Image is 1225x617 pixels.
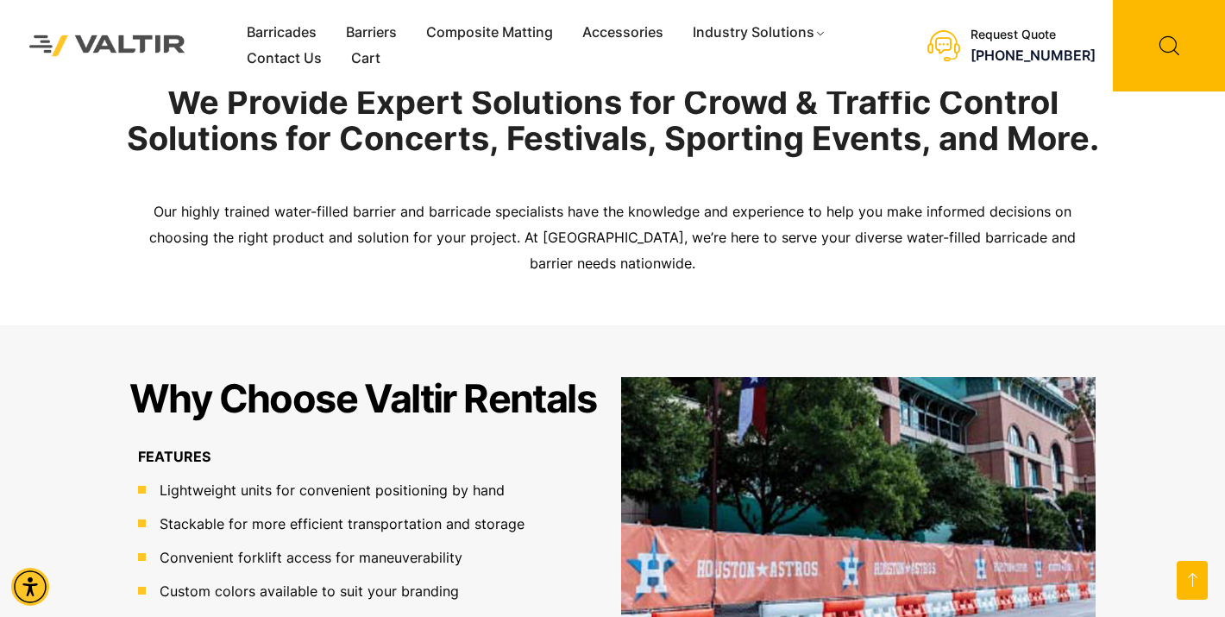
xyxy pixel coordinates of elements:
span: Lightweight units for convenient positioning by hand [155,480,505,501]
a: call (888) 496-3625 [971,47,1096,64]
div: Request Quote [971,28,1096,42]
a: Cart [336,46,395,72]
span: Stackable for more efficient transportation and storage [155,513,525,534]
p: Our highly trained water-filled barrier and barricade specialists have the knowledge and experien... [134,199,1091,277]
a: Accessories [568,20,678,46]
a: Barricades [232,20,331,46]
span: Convenient forklift access for maneuverability [155,547,462,568]
img: Valtir Rentals [13,19,202,72]
a: Barriers [331,20,411,46]
b: FEATURES [138,448,210,465]
a: Contact Us [232,46,336,72]
a: Industry Solutions [678,20,841,46]
a: Composite Matting [411,20,568,46]
span: Custom colors available to suit your branding [155,581,459,601]
div: Accessibility Menu [11,568,49,606]
a: Open this option [1177,561,1208,600]
h2: Why Choose Valtir Rentals [129,377,596,420]
h2: We Provide Expert Solutions for Crowd & Traffic Control Solutions for Concerts, Festivals, Sporti... [121,85,1104,157]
